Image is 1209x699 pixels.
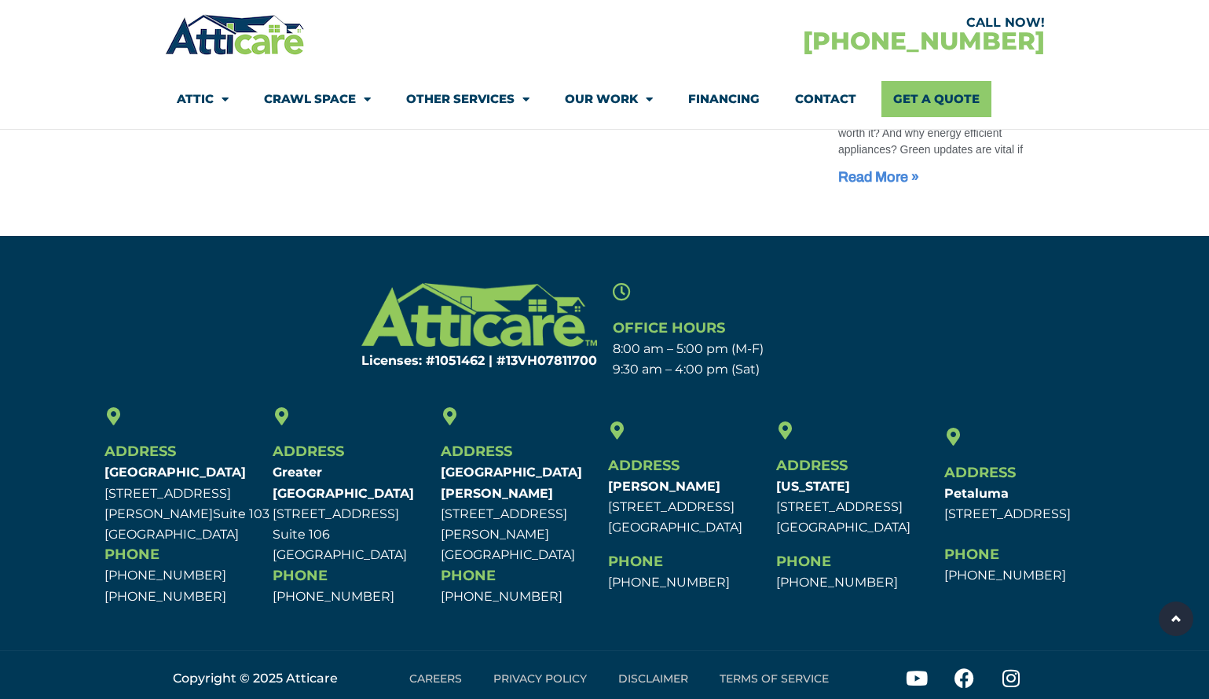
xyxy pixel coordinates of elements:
[704,660,844,697] a: Terms of Service
[565,81,653,117] a: Our Work
[776,476,936,539] p: [STREET_ADDRESS] [GEOGRAPHIC_DATA]
[104,462,265,545] p: [STREET_ADDRESS][PERSON_NAME] [GEOGRAPHIC_DATA]
[608,476,768,539] p: [STREET_ADDRESS] [GEOGRAPHIC_DATA]
[273,443,344,460] span: Address
[104,546,159,563] span: Phone
[776,479,850,494] b: [US_STATE]
[608,479,720,494] b: [PERSON_NAME]
[608,457,680,474] span: Address
[366,660,873,697] nav: Menu
[838,169,919,185] a: Read more about Home Improvement Projects That Improve Energy Efficiency
[273,567,328,584] span: Phone
[441,462,601,565] p: [STREET_ADDRESS][PERSON_NAME] [GEOGRAPHIC_DATA]
[608,553,663,570] span: Phone
[441,465,582,500] b: [GEOGRAPHIC_DATA][PERSON_NAME]
[315,355,597,367] h6: Licenses: #1051462 | #13VH078117​00
[613,319,725,337] span: Office Hours
[177,81,229,117] a: Attic
[173,668,350,689] div: Copyright © 2025 Atticare
[273,462,433,565] p: [STREET_ADDRESS] Suite 106 [GEOGRAPHIC_DATA]
[104,465,246,480] b: [GEOGRAPHIC_DATA]
[944,484,1105,525] p: [STREET_ADDRESS]
[776,553,831,570] span: Phone
[605,17,1045,29] div: CALL NOW!
[881,81,991,117] a: Get A Quote
[478,660,603,697] a: Privacy Policy
[273,465,414,500] b: Greater [GEOGRAPHIC_DATA]
[406,81,529,117] a: Other Services
[944,486,1009,501] b: Petaluma
[613,339,895,381] p: 8:00 am – 5:00 pm (M-F) 9:30 am – 4:00 pm (Sat)
[394,660,478,697] a: Careers
[213,506,269,521] span: Suite 103
[104,443,176,460] span: Address
[688,81,760,117] a: Financing
[441,443,512,460] span: Address
[795,81,856,117] a: Contact
[776,457,848,474] span: Address
[441,567,496,584] span: Phone
[177,81,1033,117] nav: Menu
[264,81,371,117] a: Crawl Space
[944,464,1016,481] span: Address
[603,660,704,697] a: Disclaimer
[944,546,999,563] span: Phone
